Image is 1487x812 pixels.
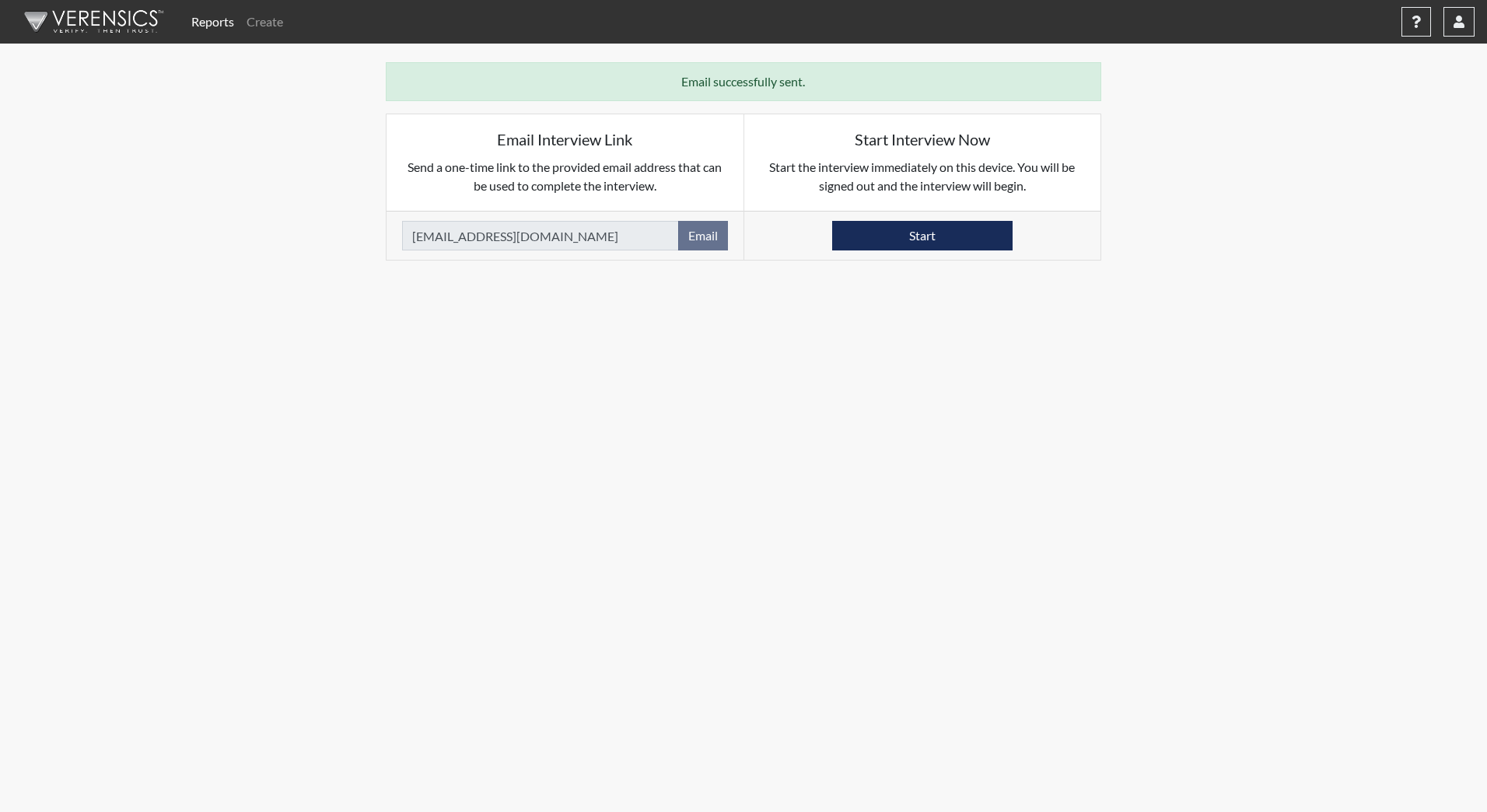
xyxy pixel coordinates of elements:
p: Send a one-time link to the provided email address that can be used to complete the interview. [402,158,728,195]
h5: Start Interview Now [760,130,1086,149]
p: Start the interview immediately on this device. You will be signed out and the interview will begin. [760,158,1086,195]
h5: Email Interview Link [402,130,728,149]
a: Create [240,6,289,37]
button: Start [832,221,1013,250]
p: Email successfully sent. [402,72,1085,91]
a: Reports [185,6,240,37]
input: Email Address [402,221,679,250]
button: Email [678,221,728,250]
